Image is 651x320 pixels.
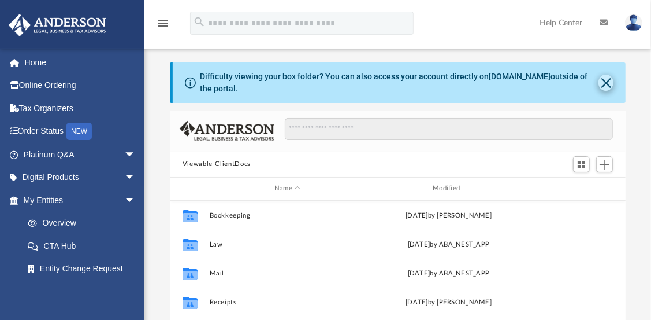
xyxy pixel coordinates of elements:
div: [DATE] by ABA_NEST_APP [370,239,526,249]
a: Tax Organizers [8,97,153,120]
div: Modified [370,183,527,194]
img: Anderson Advisors Platinum Portal [5,14,110,36]
button: Close [598,75,613,91]
a: [DOMAIN_NAME] [489,72,550,81]
button: Bookkeeping [209,212,365,219]
button: Receipts [209,299,365,306]
button: Add [596,156,613,172]
a: Overview [16,212,153,235]
button: Switch to Grid View [573,156,590,172]
div: id [175,183,204,194]
div: id [531,183,612,194]
button: Mail [209,270,365,277]
a: Platinum Q&Aarrow_drop_down [8,143,153,166]
a: Online Ordering [8,74,153,97]
span: arrow_drop_down [124,143,147,167]
span: arrow_drop_down [124,166,147,190]
a: Home [8,51,153,74]
a: Entity Change Request [16,258,153,281]
i: menu [156,16,170,30]
button: Law [209,241,365,248]
a: menu [156,22,170,30]
a: Order StatusNEW [8,120,153,144]
a: My Entitiesarrow_drop_down [8,189,153,212]
div: [DATE] by ABA_NEST_APP [370,268,526,278]
button: Viewable-ClientDocs [183,159,251,170]
div: NEW [66,123,92,140]
div: [DATE] by [PERSON_NAME] [370,210,526,220]
a: Digital Productsarrow_drop_down [8,166,153,189]
a: Binder Walkthrough [16,280,153,303]
a: CTA Hub [16,234,153,258]
div: [DATE] by [PERSON_NAME] [370,297,526,307]
div: Difficulty viewing your box folder? You can also access your account directly on outside of the p... [200,71,598,95]
input: Search files and folders [285,118,613,140]
i: search [193,16,206,28]
span: arrow_drop_down [124,189,147,212]
div: Name [209,183,365,194]
img: User Pic [625,14,642,31]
